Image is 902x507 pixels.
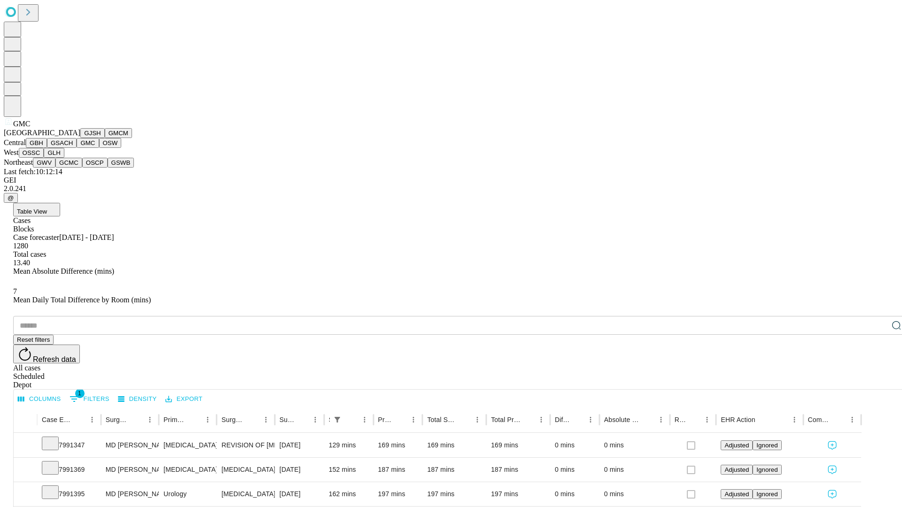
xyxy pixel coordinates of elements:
[13,233,59,241] span: Case forecaster
[491,482,545,506] div: 197 mins
[4,193,18,203] button: @
[378,416,393,423] div: Predicted In Room Duration
[535,413,548,426] button: Menu
[130,413,143,426] button: Sort
[18,462,32,478] button: Expand
[8,194,14,201] span: @
[721,440,753,450] button: Adjusted
[106,416,129,423] div: Surgeon Name
[106,458,154,482] div: MD [PERSON_NAME] [PERSON_NAME] Md
[295,413,309,426] button: Sort
[18,486,32,503] button: Expand
[116,392,159,407] button: Density
[753,465,781,475] button: Ignored
[329,433,369,457] div: 129 mins
[329,458,369,482] div: 152 mins
[571,413,584,426] button: Sort
[378,433,418,457] div: 169 mins
[13,296,151,304] span: Mean Daily Total Difference by Room (mins)
[555,416,570,423] div: Difference
[427,482,482,506] div: 197 mins
[42,482,96,506] div: 7991395
[329,482,369,506] div: 162 mins
[378,482,418,506] div: 197 mins
[246,413,259,426] button: Sort
[13,242,28,250] span: 1280
[491,416,521,423] div: Total Predicted Duration
[13,335,54,345] button: Reset filters
[358,413,371,426] button: Menu
[82,158,108,168] button: OSCP
[604,416,640,423] div: Absolute Difference
[18,438,32,454] button: Expand
[108,158,134,168] button: GSWB
[67,392,112,407] button: Show filters
[105,128,132,138] button: GMCM
[47,138,77,148] button: GSACH
[17,336,50,343] span: Reset filters
[42,433,96,457] div: 7991347
[427,416,457,423] div: Total Scheduled Duration
[163,433,212,457] div: [MEDICAL_DATA]
[221,433,270,457] div: REVISION OF [MEDICAL_DATA] SIMPLE
[491,433,545,457] div: 169 mins
[13,345,80,363] button: Refresh data
[280,416,295,423] div: Surgery Date
[832,413,846,426] button: Sort
[491,458,545,482] div: 187 mins
[756,466,778,473] span: Ignored
[75,389,85,398] span: 1
[4,176,898,184] div: GEI
[72,413,86,426] button: Sort
[4,168,62,176] span: Last fetch: 10:12:14
[163,392,205,407] button: Export
[555,458,595,482] div: 0 mins
[654,413,668,426] button: Menu
[42,458,96,482] div: 7991369
[4,138,26,146] span: Central
[221,416,245,423] div: Surgery Name
[604,482,665,506] div: 0 mins
[555,482,595,506] div: 0 mins
[584,413,597,426] button: Menu
[756,442,778,449] span: Ignored
[106,482,154,506] div: MD [PERSON_NAME] [PERSON_NAME] Md
[329,416,330,423] div: Scheduled In Room Duration
[756,491,778,498] span: Ignored
[724,466,749,473] span: Adjusted
[4,148,19,156] span: West
[700,413,714,426] button: Menu
[221,482,270,506] div: [MEDICAL_DATA]
[604,433,665,457] div: 0 mins
[33,158,55,168] button: GWV
[80,128,105,138] button: GJSH
[55,158,82,168] button: GCMC
[77,138,99,148] button: GMC
[163,458,212,482] div: [MEDICAL_DATA]
[280,458,319,482] div: [DATE]
[221,458,270,482] div: [MEDICAL_DATA]
[331,413,344,426] button: Show filters
[721,465,753,475] button: Adjusted
[33,355,76,363] span: Refresh data
[331,413,344,426] div: 1 active filter
[604,458,665,482] div: 0 mins
[753,489,781,499] button: Ignored
[13,259,30,267] span: 13.40
[188,413,201,426] button: Sort
[756,413,770,426] button: Sort
[13,267,114,275] span: Mean Absolute Difference (mins)
[675,416,687,423] div: Resolved in EHR
[4,158,33,166] span: Northeast
[163,416,187,423] div: Primary Service
[4,184,898,193] div: 2.0.241
[26,138,47,148] button: GBH
[788,413,801,426] button: Menu
[16,392,63,407] button: Select columns
[201,413,214,426] button: Menu
[721,489,753,499] button: Adjusted
[427,458,482,482] div: 187 mins
[19,148,44,158] button: OSSC
[99,138,122,148] button: OSW
[44,148,64,158] button: GLH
